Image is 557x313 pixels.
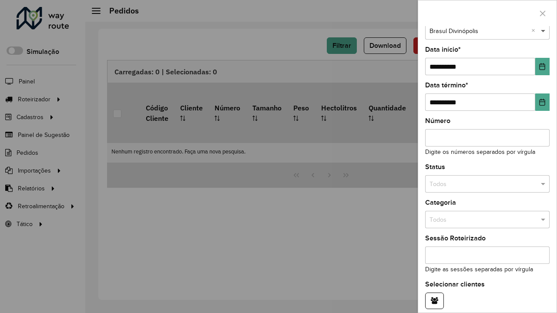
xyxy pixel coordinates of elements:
small: Digite os números separados por vírgula [425,149,535,155]
label: Selecionar clientes [425,279,485,290]
label: Número [425,116,450,126]
small: Digite as sessões separadas por vírgula [425,266,533,273]
label: Categoria [425,197,456,208]
button: Choose Date [535,58,550,75]
label: Data início [425,44,461,55]
button: Choose Date [535,93,550,111]
label: Data término [425,80,468,90]
label: Status [425,162,445,172]
span: Clear all [531,27,539,36]
label: Sessão Roteirizado [425,233,486,243]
